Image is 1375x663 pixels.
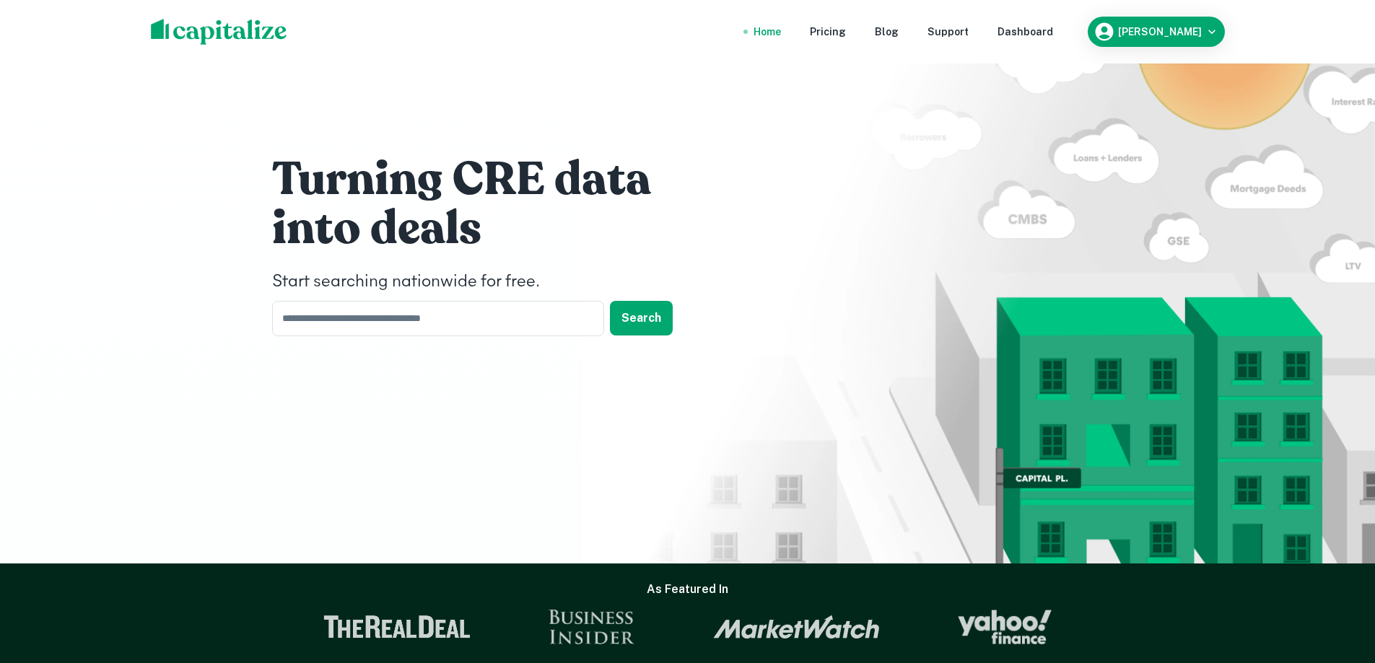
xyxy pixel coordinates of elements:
[1303,548,1375,617] iframe: Chat Widget
[272,151,705,208] h1: Turning CRE data
[713,615,880,639] img: Market Watch
[610,301,673,335] button: Search
[810,24,846,40] a: Pricing
[998,24,1053,40] a: Dashboard
[1088,17,1225,47] button: [PERSON_NAME]
[151,19,287,45] img: capitalize-logo.png
[958,610,1052,644] img: Yahoo Finance
[323,615,471,638] img: The Real Deal
[272,269,705,295] h4: Start searching nationwide for free.
[272,200,705,258] h1: into deals
[875,24,899,40] a: Blog
[1118,27,1202,37] h6: [PERSON_NAME]
[647,581,728,598] h6: As Featured In
[549,610,635,644] img: Business Insider
[754,24,781,40] a: Home
[927,24,969,40] a: Support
